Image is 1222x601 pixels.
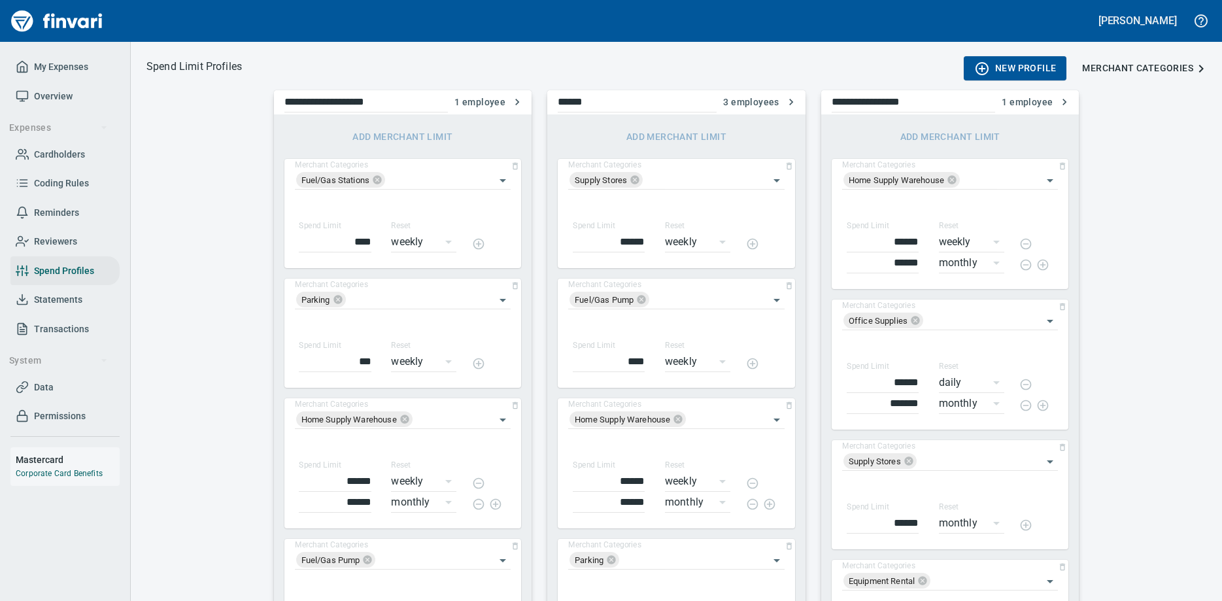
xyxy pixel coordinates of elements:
span: Fuel/Gas Stations [296,174,375,186]
a: Data [10,373,120,402]
div: Parking [569,552,619,568]
span: Coding Rules [34,175,89,192]
span: Transactions [34,321,89,337]
button: Open [768,551,786,570]
span: Spend Limit [573,221,615,230]
span: Permissions [34,408,86,424]
span: Data [34,379,54,396]
div: The maximum amount that can be spent each week [391,221,456,252]
h5: [PERSON_NAME] [1098,14,1177,27]
div: Office Supplies [843,313,923,328]
span: Spend Limit [299,460,341,470]
span: Reviewers [34,233,77,250]
button: 1 employee [449,90,526,114]
span: Add Merchant Limit [837,129,1064,145]
div: weekly [939,232,1004,252]
button: 3 employees [718,90,800,114]
a: Spend Profiles [10,256,120,286]
span: Spend Limit [573,460,615,470]
div: Home Supply Warehouse [569,411,686,427]
span: 1 employee [1002,94,1068,111]
span: Cardholders [34,146,85,163]
span: 3 employees [723,94,794,111]
button: New Profile [964,56,1066,80]
button: Open [1041,572,1059,591]
span: Equipment Rental [843,575,920,587]
a: Transactions [10,315,120,344]
a: Reviewers [10,227,120,256]
img: Finvari [8,5,106,37]
span: Spend Profiles [34,263,94,279]
div: weekly [391,351,456,372]
span: Add Merchant Limit [563,129,790,145]
button: Open [768,171,786,190]
label: Merchant Categories [842,443,915,451]
label: Merchant Categories [295,281,368,289]
div: The maximum amount that can be spent in a calendar month [391,492,456,513]
div: Supply Stores [843,453,917,469]
div: monthly [939,393,1004,414]
span: Home Supply Warehouse [296,413,402,426]
label: Reset [665,462,685,470]
label: Reset [665,342,685,350]
button: Open [1041,171,1059,190]
div: monthly [939,252,1004,273]
span: Supply Stores [569,174,632,186]
label: Merchant Categories [568,162,641,169]
div: The maximum amount that can be spent each day [939,362,1004,393]
label: Reset [939,504,959,511]
div: monthly [665,492,730,513]
button: Open [768,291,786,309]
div: weekly [665,471,730,492]
a: Reminders [10,198,120,228]
label: Merchant Categories [295,401,368,409]
div: The maximum amount that can be spent in a calendar month [939,393,1004,414]
button: Open [494,291,512,309]
span: Supply Stores [843,455,906,468]
span: Spend Limit [299,221,341,230]
span: Expenses [9,120,108,136]
span: Statements [34,292,82,308]
button: System [4,349,113,373]
span: Add Merchant Limit [290,129,517,145]
h6: Mastercard [16,453,120,467]
div: Supply Stores [569,172,643,188]
div: Home Supply Warehouse [296,411,413,427]
span: Overview [34,88,73,105]
div: weekly [391,471,456,492]
a: Overview [10,82,120,111]
label: Merchant Categories [568,541,641,549]
p: Spend Limit Profiles [146,59,242,75]
nav: breadcrumb [146,59,242,75]
button: Open [494,551,512,570]
div: The maximum amount that can be spent in a calendar month [939,502,1004,534]
span: Home Supply Warehouse [569,413,675,426]
label: Merchant Categories [295,162,368,169]
div: The maximum amount that can be spent each week [665,460,730,492]
span: Parking [296,294,335,306]
div: Fuel/Gas Pump [296,552,376,568]
div: monthly [391,492,456,513]
span: Office Supplies [843,315,913,327]
label: Merchant Categories [842,562,915,570]
button: Open [768,411,786,429]
span: Spend Limit [847,362,889,371]
span: Parking [569,554,609,566]
label: Merchant Categories [568,401,641,409]
button: [PERSON_NAME] [1095,10,1180,31]
div: The maximum amount that can be spent each week [939,221,1004,252]
button: Add Merchant Limit [832,125,1069,149]
button: Merchant Categories [1077,56,1219,80]
label: Merchant Categories [295,541,368,549]
a: Permissions [10,402,120,431]
label: Reset [391,222,411,230]
div: Fuel/Gas Stations [296,172,386,188]
button: 1 employee [996,90,1074,114]
div: daily [939,372,1004,393]
a: Statements [10,285,120,315]
div: Equipment Rental [843,573,930,589]
div: The maximum amount that can be spent in a calendar month [665,492,730,513]
span: My Expenses [34,59,88,75]
a: Coding Rules [10,169,120,198]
